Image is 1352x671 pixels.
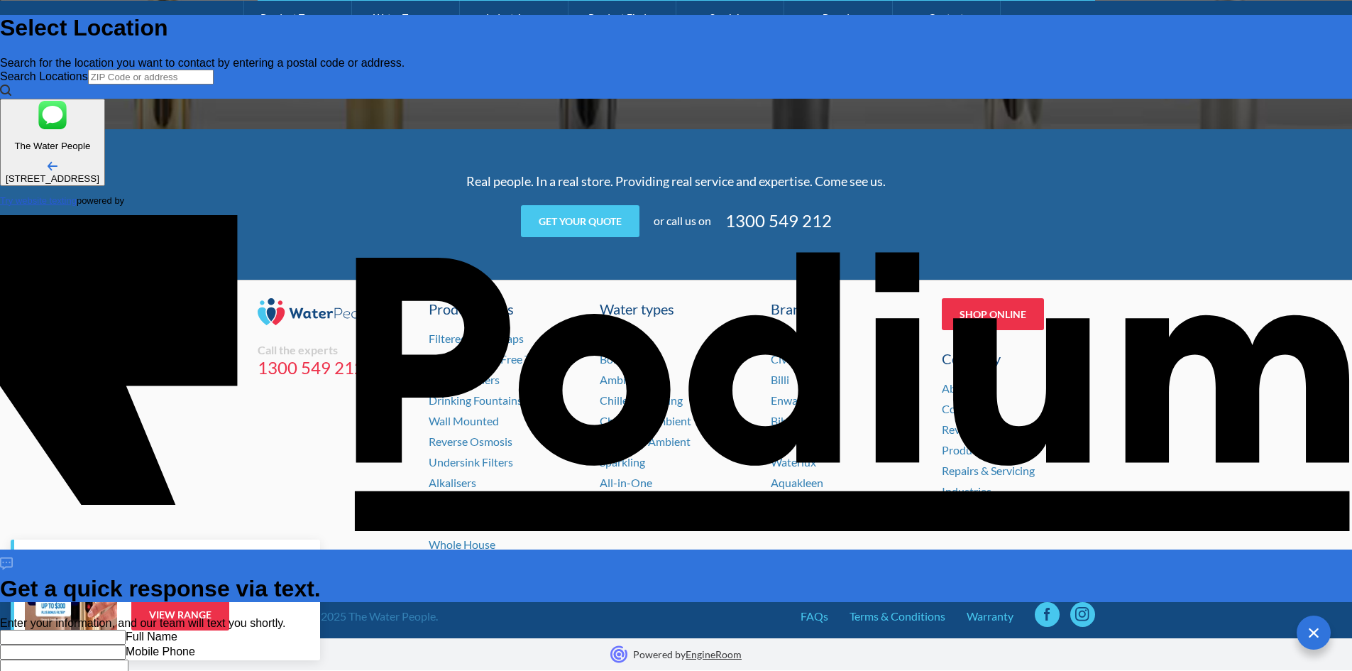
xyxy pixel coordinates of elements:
input: ZIP Code or address [88,70,214,84]
span: powered by [77,195,124,206]
div: [STREET_ADDRESS] [6,173,99,184]
p: The Water People [6,141,99,151]
label: Full Name [126,631,177,643]
label: Mobile Phone [126,645,195,658]
iframe: podium webchat widget bubble [1210,600,1352,671]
